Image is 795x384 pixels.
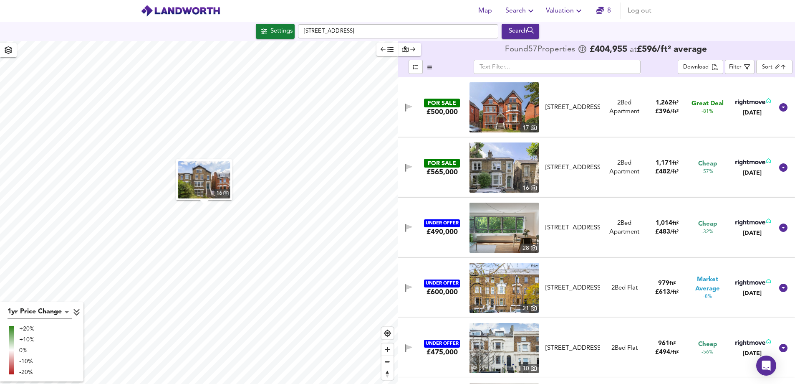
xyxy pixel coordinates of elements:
[611,344,638,353] div: 2 Bed Flat
[729,63,742,72] div: Filter
[542,344,603,353] div: Camden Hill Road, London, SE19 1NX
[656,100,672,106] span: 1,262
[178,161,230,198] a: property thumbnail 16
[424,99,460,107] div: FOR SALE
[698,340,717,349] span: Cheap
[542,224,603,232] div: Drake Court, Tylney Avenue, London SE19 1LW
[472,3,499,19] button: Map
[427,227,458,237] div: £490,000
[778,283,788,293] svg: Show Details
[778,343,788,353] svg: Show Details
[702,349,713,356] span: -56%
[505,5,536,17] span: Search
[603,99,646,117] div: 2 Bed Apartment
[542,284,603,292] div: Camden Hill Road, London, SE19
[611,284,638,292] div: 2 Bed Flat
[427,107,458,117] div: £500,000
[545,344,600,353] div: [STREET_ADDRESS]
[545,284,600,292] div: [STREET_ADDRESS]
[655,229,679,235] span: £ 483
[424,219,460,227] div: UNDER OFFER
[670,169,679,175] span: / ft²
[698,220,717,229] span: Cheap
[545,103,600,112] div: [STREET_ADDRESS]
[603,219,646,237] div: 2 Bed Apartment
[725,60,754,74] button: Filter
[469,263,539,313] img: property thumbnail
[672,100,679,106] span: ft²
[427,168,458,177] div: £565,000
[698,160,717,168] span: Cheap
[520,364,539,373] div: 10
[256,24,295,39] div: Click to configure Search Settings
[596,5,611,17] a: 8
[686,275,729,293] span: Market Average
[703,293,712,300] span: -8%
[756,60,792,74] div: Sort
[505,46,577,54] div: Found 57 Propert ies
[19,357,35,366] div: -10%
[669,281,676,286] span: ft²
[734,169,771,177] div: [DATE]
[672,221,679,226] span: ft²
[19,368,35,376] div: -20%
[298,24,498,38] input: Enter a location...
[502,24,540,39] div: Run Your Search
[270,26,293,37] div: Settings
[427,287,458,297] div: £600,000
[678,60,723,74] div: split button
[658,341,669,347] span: 961
[8,305,72,319] div: 1yr Price Change
[603,159,646,177] div: 2 Bed Apartment
[474,60,641,74] input: Text Filter...
[670,109,679,114] span: / ft²
[381,343,394,356] span: Zoom in
[656,160,672,166] span: 1,171
[590,46,627,54] span: £ 404,955
[624,3,655,19] button: Log out
[542,103,603,112] div: Gipsy Hill, London, SE19 1QL
[734,109,771,117] div: [DATE]
[702,229,713,236] span: -32%
[381,327,394,339] button: Find my location
[178,161,230,198] img: property thumbnail
[628,5,651,17] span: Log out
[469,82,539,132] img: property thumbnail
[427,348,458,357] div: £475,000
[655,109,679,115] span: £ 396
[424,159,460,168] div: FOR SALE
[141,5,220,17] img: logo
[469,82,539,132] a: property thumbnail 17
[19,346,35,355] div: 0%
[215,189,230,198] div: 16
[655,289,679,295] span: £ 613
[656,220,672,226] span: 1,014
[502,3,539,19] button: Search
[381,368,394,380] button: Reset bearing to north
[655,169,679,175] span: £ 482
[672,160,679,166] span: ft²
[504,26,538,37] div: Search
[381,368,394,380] span: Reset bearing to north
[778,102,788,112] svg: Show Details
[424,340,460,348] div: UNDER OFFER
[702,168,713,175] span: -57%
[469,323,539,373] a: property thumbnail 10
[469,142,539,193] img: property thumbnail
[475,5,495,17] span: Map
[381,356,394,368] span: Zoom out
[778,163,788,173] svg: Show Details
[669,341,676,346] span: ft²
[520,183,539,193] div: 16
[469,323,539,373] img: property thumbnail
[469,263,539,313] a: property thumbnail 21
[655,349,679,356] span: £ 494
[658,280,669,287] span: 979
[469,203,539,253] a: property thumbnail 28
[545,163,600,172] div: [STREET_ADDRESS]
[678,60,723,74] button: Download
[19,325,35,333] div: +20%
[381,356,394,368] button: Zoom out
[670,229,679,235] span: / ft²
[546,5,584,17] span: Valuation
